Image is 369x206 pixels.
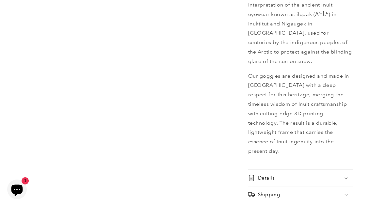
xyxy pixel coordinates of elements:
h2: Shipping [258,191,280,198]
p: Our goggles are designed and made in [GEOGRAPHIC_DATA] with a deep respect for this heritage, mer... [248,71,353,156]
summary: Details [248,170,353,186]
summary: Shipping [248,186,353,203]
inbox-online-store-chat: Shopify online store chat [5,180,29,201]
h2: Details [258,175,275,181]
